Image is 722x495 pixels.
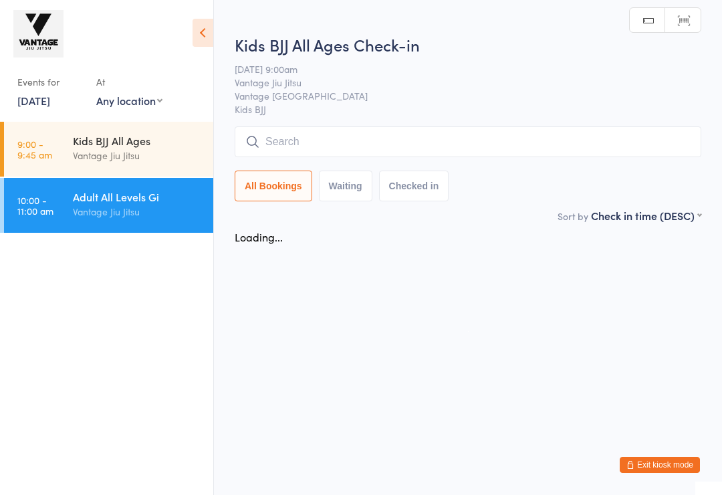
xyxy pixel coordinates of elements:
span: Vantage [GEOGRAPHIC_DATA] [235,89,681,102]
time: 9:00 - 9:45 am [17,138,52,160]
button: Exit kiosk mode [620,457,700,473]
img: Vantage Jiu Jitsu [13,10,64,58]
time: 10:00 - 11:00 am [17,195,53,216]
span: Kids BJJ [235,102,701,116]
span: Vantage Jiu Jitsu [235,76,681,89]
button: Waiting [319,171,372,201]
h2: Kids BJJ All Ages Check-in [235,33,701,56]
div: Vantage Jiu Jitsu [73,204,202,219]
label: Sort by [558,209,588,223]
div: Events for [17,71,83,93]
div: Any location [96,93,162,108]
div: At [96,71,162,93]
a: 10:00 -11:00 amAdult All Levels GiVantage Jiu Jitsu [4,178,213,233]
button: All Bookings [235,171,312,201]
div: Loading... [235,229,283,244]
a: 9:00 -9:45 amKids BJJ All AgesVantage Jiu Jitsu [4,122,213,177]
button: Checked in [379,171,449,201]
input: Search [235,126,701,157]
div: Adult All Levels Gi [73,189,202,204]
span: [DATE] 9:00am [235,62,681,76]
div: Vantage Jiu Jitsu [73,148,202,163]
div: Kids BJJ All Ages [73,133,202,148]
a: [DATE] [17,93,50,108]
div: Check in time (DESC) [591,208,701,223]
